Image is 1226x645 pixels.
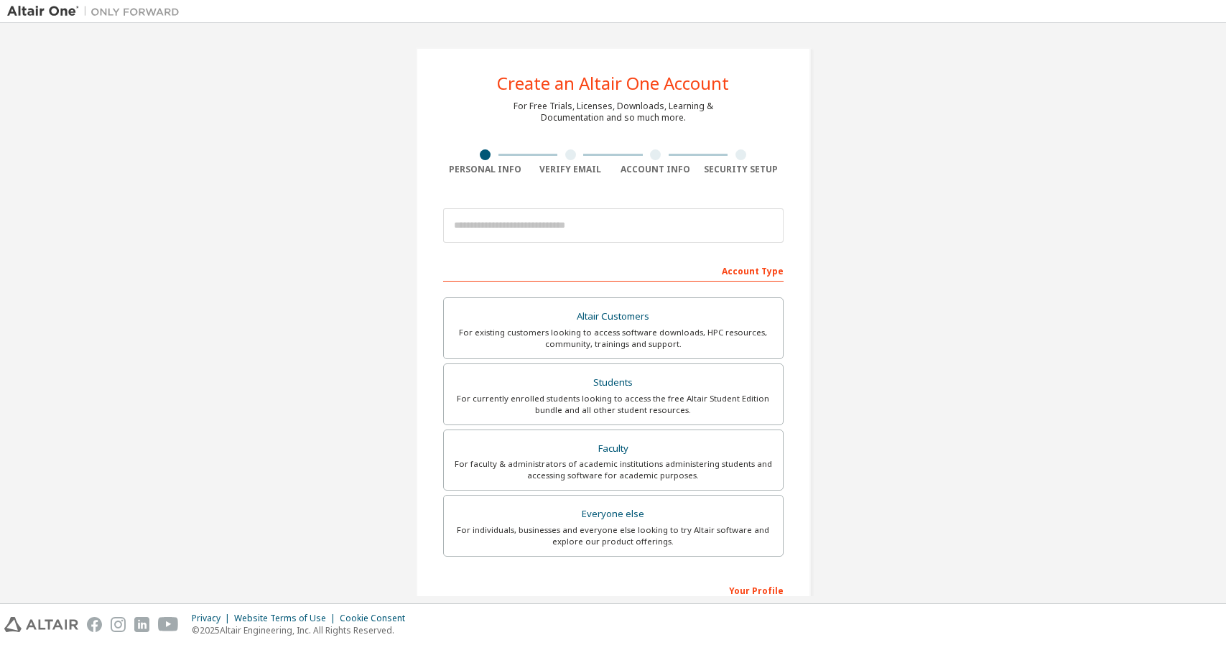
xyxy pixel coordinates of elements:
[452,327,774,350] div: For existing customers looking to access software downloads, HPC resources, community, trainings ...
[452,439,774,459] div: Faculty
[192,613,234,624] div: Privacy
[7,4,187,19] img: Altair One
[134,617,149,632] img: linkedin.svg
[192,624,414,636] p: © 2025 Altair Engineering, Inc. All Rights Reserved.
[613,164,699,175] div: Account Info
[158,617,179,632] img: youtube.svg
[514,101,713,124] div: For Free Trials, Licenses, Downloads, Learning & Documentation and so much more.
[443,578,784,601] div: Your Profile
[452,393,774,416] div: For currently enrolled students looking to access the free Altair Student Edition bundle and all ...
[452,524,774,547] div: For individuals, businesses and everyone else looking to try Altair software and explore our prod...
[87,617,102,632] img: facebook.svg
[452,307,774,327] div: Altair Customers
[452,458,774,481] div: For faculty & administrators of academic institutions administering students and accessing softwa...
[452,373,774,393] div: Students
[443,259,784,282] div: Account Type
[497,75,729,92] div: Create an Altair One Account
[698,164,784,175] div: Security Setup
[452,504,774,524] div: Everyone else
[443,164,529,175] div: Personal Info
[528,164,613,175] div: Verify Email
[111,617,126,632] img: instagram.svg
[340,613,414,624] div: Cookie Consent
[234,613,340,624] div: Website Terms of Use
[4,617,78,632] img: altair_logo.svg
